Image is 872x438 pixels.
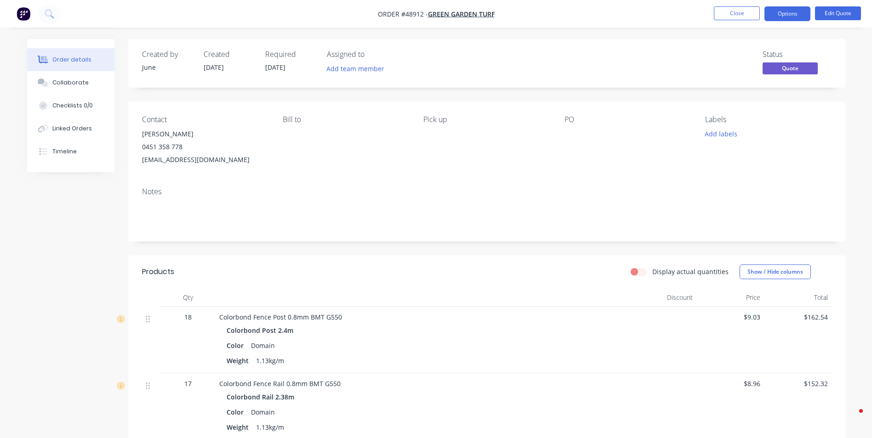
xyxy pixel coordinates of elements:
div: Colorbond Post 2.4m [227,324,297,337]
span: $8.96 [700,379,760,388]
div: Price [696,288,764,307]
div: Products [142,266,174,277]
button: Order details [27,48,114,71]
button: Linked Orders [27,117,114,140]
div: Contact [142,115,268,124]
button: Edit Quote [815,6,861,20]
button: Show / Hide columns [740,264,811,279]
div: Timeline [52,147,77,156]
div: Discount [629,288,697,307]
span: 17 [184,379,192,388]
div: Created [204,50,254,59]
a: Green Garden Turf [428,10,495,18]
div: Bill to [283,115,409,124]
label: Display actual quantities [652,267,729,276]
div: Weight [227,354,252,367]
div: [EMAIL_ADDRESS][DOMAIN_NAME] [142,153,268,166]
span: Colorbond Fence Post 0.8mm BMT G550 [219,313,342,321]
button: Add team member [327,62,389,75]
div: Collaborate [52,79,89,87]
button: Options [764,6,810,21]
button: Timeline [27,140,114,163]
span: 18 [184,312,192,322]
div: Color [227,339,247,352]
div: Notes [142,187,832,196]
span: $9.03 [700,312,760,322]
button: Add labels [700,128,742,140]
div: Created by [142,50,193,59]
span: [DATE] [204,63,224,72]
span: $162.54 [768,312,828,322]
div: Colorbond Rail 2.38m [227,390,298,404]
div: [PERSON_NAME]0451 358 778[EMAIL_ADDRESS][DOMAIN_NAME] [142,128,268,166]
div: Labels [705,115,831,124]
div: [PERSON_NAME] [142,128,268,140]
button: Quote [763,62,818,76]
span: $152.32 [768,379,828,388]
div: PO [564,115,690,124]
div: Assigned to [327,50,419,59]
div: Order details [52,56,91,64]
div: Total [764,288,832,307]
img: Factory [17,7,30,21]
div: June [142,62,193,72]
div: Color [227,405,247,419]
span: Quote [763,62,818,74]
div: Status [763,50,832,59]
div: Required [265,50,316,59]
button: Collaborate [27,71,114,94]
div: 1.13kg/m [252,421,288,434]
div: 1.13kg/m [252,354,288,367]
div: Pick up [423,115,549,124]
div: Weight [227,421,252,434]
button: Checklists 0/0 [27,94,114,117]
div: Domain [247,339,279,352]
span: Order #48912 - [378,10,428,18]
div: Checklists 0/0 [52,101,93,110]
button: Add team member [321,62,389,75]
div: Domain [247,405,279,419]
span: [DATE] [265,63,285,72]
span: Colorbond Fence Rail 0.8mm BMT G550 [219,379,341,388]
div: Qty [160,288,216,307]
iframe: Intercom live chat [841,407,863,429]
div: 0451 358 778 [142,140,268,153]
div: Linked Orders [52,124,92,133]
button: Close [714,6,760,20]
